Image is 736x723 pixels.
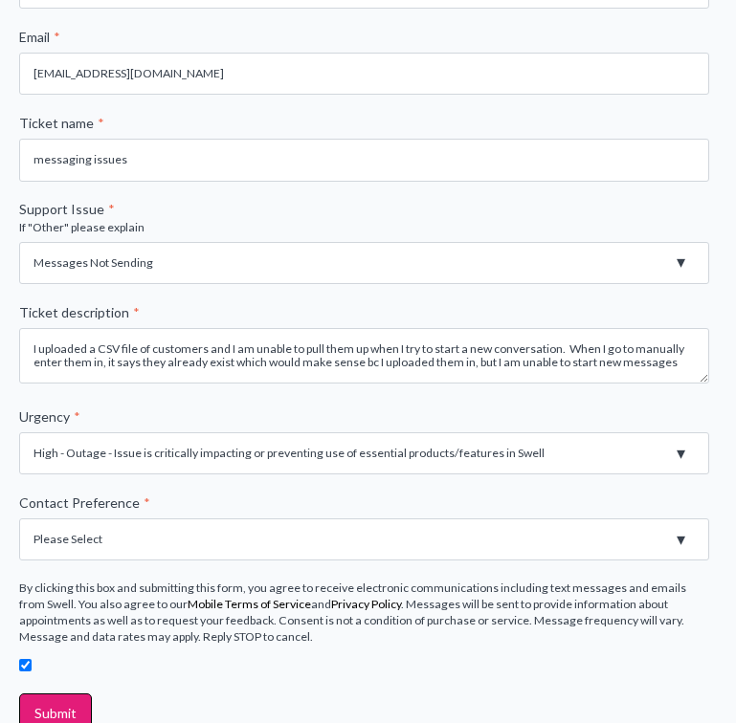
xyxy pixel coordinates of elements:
[19,494,140,511] span: Contact Preference
[188,597,311,611] a: Mobile Terms of Service
[19,219,717,235] legend: If "Other" please explain
[19,328,709,383] textarea: I uploaded a CSV file of customers and I am unable to pull them up when I try to start a new conv...
[331,597,401,611] a: Privacy Policy
[19,408,70,425] span: Urgency
[19,115,94,131] span: Ticket name
[19,29,50,45] span: Email
[19,304,129,320] span: Ticket description
[19,201,104,217] span: Support Issue
[19,580,717,646] legend: By clicking this box and submitting this form, you agree to receive electronic communications inc...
